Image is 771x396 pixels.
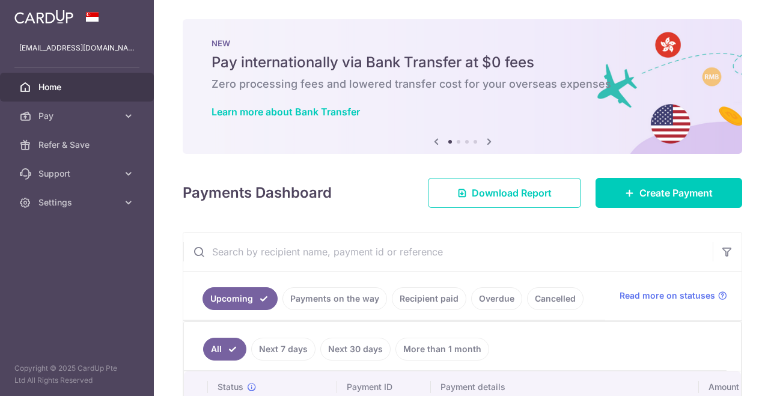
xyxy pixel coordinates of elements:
span: Read more on statuses [620,290,715,302]
span: Download Report [472,186,552,200]
a: Learn more about Bank Transfer [212,106,360,118]
p: [EMAIL_ADDRESS][DOMAIN_NAME] [19,42,135,54]
span: Settings [38,196,118,209]
a: Next 7 days [251,338,315,361]
a: All [203,338,246,361]
a: Read more on statuses [620,290,727,302]
p: NEW [212,38,713,48]
span: Pay [38,110,118,122]
a: Overdue [471,287,522,310]
span: Create Payment [639,186,713,200]
span: Support [38,168,118,180]
h5: Pay internationally via Bank Transfer at $0 fees [212,53,713,72]
a: Cancelled [527,287,584,310]
img: CardUp [14,10,73,24]
a: Payments on the way [282,287,387,310]
h4: Payments Dashboard [183,182,332,204]
a: Recipient paid [392,287,466,310]
h6: Zero processing fees and lowered transfer cost for your overseas expenses [212,77,713,91]
span: Refer & Save [38,139,118,151]
a: Create Payment [596,178,742,208]
a: Next 30 days [320,338,391,361]
input: Search by recipient name, payment id or reference [183,233,713,271]
span: Home [38,81,118,93]
img: Bank transfer banner [183,19,742,154]
span: Amount [709,381,739,393]
a: Download Report [428,178,581,208]
a: More than 1 month [395,338,489,361]
span: Status [218,381,243,393]
a: Upcoming [203,287,278,310]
